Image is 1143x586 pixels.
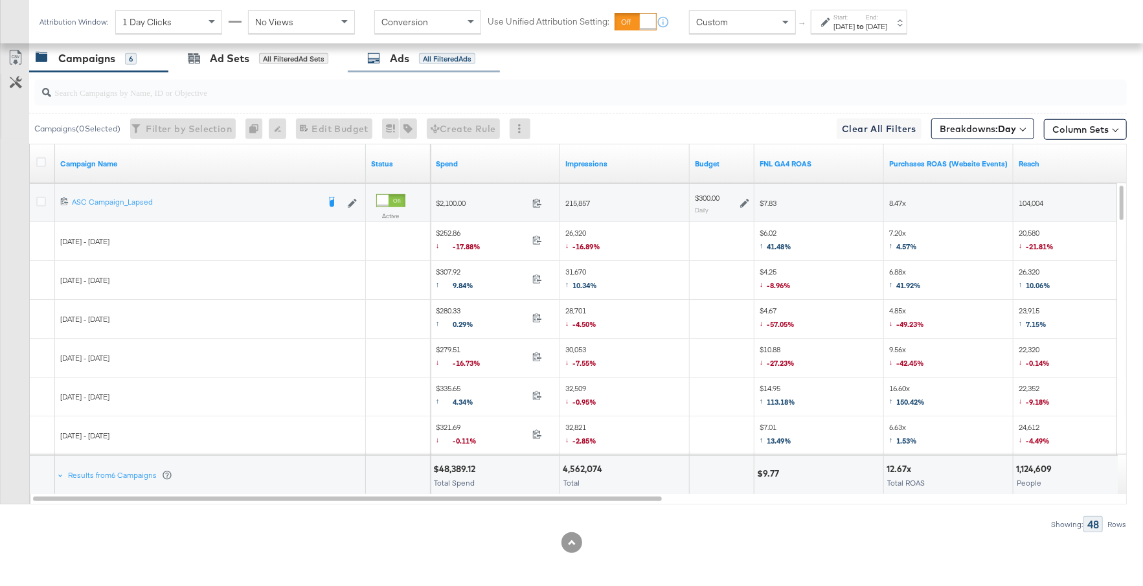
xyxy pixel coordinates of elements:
span: 9.56x [889,344,925,371]
span: -17.88% [453,242,491,251]
span: ↓ [565,396,573,405]
span: $7.83 [760,198,776,208]
span: -4.49% [1026,436,1050,445]
a: revenue/spend [760,159,879,169]
span: -16.89% [573,242,601,251]
div: 0 [245,118,269,139]
span: 1.53% [897,436,918,445]
span: ↑ [760,396,767,405]
span: [DATE] - [DATE] [60,236,109,246]
span: -4.50% [573,319,597,329]
span: $321.69 [436,422,527,449]
a: The maximum amount you're willing to spend on your ads, on average each day or over the lifetime ... [695,159,749,169]
span: Clear All Filters [842,121,916,137]
span: ↑ [889,240,897,250]
span: 41.92% [897,280,922,290]
span: -16.73% [453,358,491,368]
input: Search Campaigns by Name, ID or Objective [51,74,1028,100]
div: Results from6 Campaigns [58,456,175,495]
span: 24,612 [1019,422,1050,449]
span: ↑ [565,279,573,289]
div: Campaigns [58,51,115,66]
span: 1 Day Clicks [122,16,172,28]
span: 13.49% [767,436,792,445]
label: Start: [833,13,855,21]
span: ↑ [760,240,767,250]
a: Your campaign name. [60,159,361,169]
b: Day [998,123,1016,135]
span: 7.15% [1026,319,1047,329]
span: 22,352 [1019,383,1050,410]
span: $2,100.00 [436,198,527,208]
span: Custom [696,16,728,28]
span: -7.55% [573,358,597,368]
span: ↓ [436,240,453,250]
span: 4.57% [897,242,918,251]
div: Ads [390,51,409,66]
span: ↓ [565,240,573,250]
span: 10.06% [1026,280,1051,290]
span: $14.95 [760,383,796,410]
span: ↓ [436,357,453,366]
span: 28,701 [565,306,597,332]
span: Breakdowns: [940,122,1016,135]
span: 113.18% [767,397,796,407]
span: ↑ [436,396,453,405]
span: ↓ [1019,240,1026,250]
span: ↑ [760,434,767,444]
span: -2.85% [573,436,597,445]
label: End: [866,13,887,21]
span: 16.60x [889,383,925,410]
span: ↑ [436,279,453,289]
div: 1,124,609 [1016,463,1056,475]
span: ↓ [760,318,767,328]
button: Clear All Filters [837,118,922,139]
span: -8.96% [767,280,791,290]
span: $4.25 [760,267,791,293]
span: 30,053 [565,344,597,371]
a: The total amount spent to date. [436,159,555,169]
span: 10.34% [573,280,598,290]
span: 32,509 [565,383,597,410]
label: Use Unified Attribution Setting: [488,16,609,28]
div: Results from 6 Campaigns [68,470,172,480]
span: -27.23% [767,358,795,368]
span: $252.86 [436,228,527,254]
span: -57.05% [767,319,795,329]
span: $280.33 [436,306,527,332]
span: ↑ [436,318,453,328]
span: Conversion [381,16,428,28]
div: 12.67x [887,463,915,475]
span: $10.88 [760,344,795,371]
span: ↑ [889,434,897,444]
span: -42.45% [897,358,925,368]
div: Ad Sets [210,51,249,66]
span: 104,004 [1019,198,1043,208]
div: 6 [125,53,137,65]
span: 23,915 [1019,306,1047,332]
span: ↓ [565,318,573,328]
span: 0.29% [453,319,484,329]
div: All Filtered Ads [419,53,475,65]
span: ↓ [1019,396,1026,405]
span: ↓ [1019,434,1026,444]
span: $7.01 [760,422,792,449]
div: Showing: [1050,520,1083,529]
span: ↓ [565,434,573,444]
div: All Filtered Ad Sets [259,53,328,65]
div: $9.77 [757,468,783,480]
div: [DATE] [866,21,887,32]
span: $4.67 [760,306,795,332]
span: ↓ [565,357,573,366]
span: 9.84% [453,280,484,290]
span: -49.23% [897,319,925,329]
span: $335.65 [436,383,527,410]
span: 150.42% [897,397,925,407]
span: 215,857 [565,198,590,208]
span: ↑ [1019,279,1026,289]
div: Rows [1107,520,1127,529]
span: ↑ [889,396,897,405]
label: Active [376,212,405,220]
div: $48,389.12 [433,463,479,475]
span: $6.02 [760,228,792,254]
